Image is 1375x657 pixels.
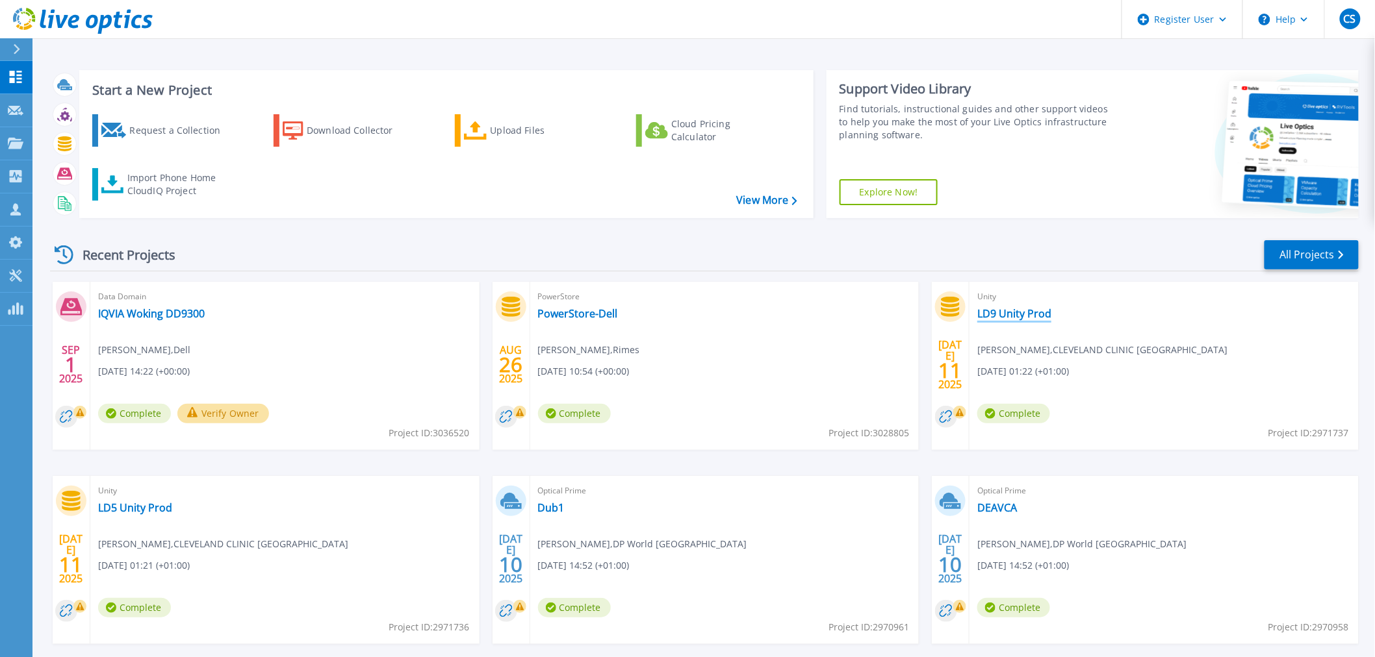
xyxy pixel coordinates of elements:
[538,343,640,357] span: [PERSON_NAME] , Rimes
[977,307,1051,320] a: LD9 Unity Prod
[98,364,190,378] span: [DATE] 14:22 (+00:00)
[538,501,565,514] a: Dub1
[840,81,1112,97] div: Support Video Library
[98,343,190,357] span: [PERSON_NAME] , Dell
[98,404,171,423] span: Complete
[938,535,963,582] div: [DATE] 2025
[977,343,1227,357] span: [PERSON_NAME] , CLEVELAND CLINIC [GEOGRAPHIC_DATA]
[65,359,77,370] span: 1
[939,365,962,376] span: 11
[498,341,523,388] div: AUG 2025
[92,114,237,147] a: Request a Collection
[736,194,797,206] a: View More
[127,171,229,197] div: Import Phone Home CloudIQ Project
[59,559,83,570] span: 11
[538,598,611,617] span: Complete
[129,118,233,143] div: Request a Collection
[538,364,630,378] span: [DATE] 10:54 (+00:00)
[274,114,418,147] a: Download Collector
[538,484,912,498] span: Optical Prime
[98,290,472,304] span: Data Domain
[977,364,1069,378] span: [DATE] 01:22 (+01:00)
[58,535,83,582] div: [DATE] 2025
[389,426,470,440] span: Project ID: 3036520
[98,484,472,498] span: Unity
[177,404,269,423] button: Verify Owner
[50,239,193,271] div: Recent Projects
[977,501,1017,514] a: DEAVCA
[636,114,781,147] a: Cloud Pricing Calculator
[491,118,595,143] div: Upload Files
[977,558,1069,573] span: [DATE] 14:52 (+01:00)
[1265,240,1359,269] a: All Projects
[538,558,630,573] span: [DATE] 14:52 (+01:00)
[977,404,1050,423] span: Complete
[938,341,963,388] div: [DATE] 2025
[939,559,962,570] span: 10
[98,598,171,617] span: Complete
[977,290,1351,304] span: Unity
[499,559,522,570] span: 10
[538,307,618,320] a: PowerStore-Dell
[829,426,909,440] span: Project ID: 3028805
[1268,426,1349,440] span: Project ID: 2971737
[498,535,523,582] div: [DATE] 2025
[840,179,938,205] a: Explore Now!
[98,307,205,320] a: IQVIA Woking DD9300
[977,484,1351,498] span: Optical Prime
[307,118,411,143] div: Download Collector
[538,290,912,304] span: PowerStore
[840,103,1112,142] div: Find tutorials, instructional guides and other support videos to help you make the most of your L...
[977,537,1187,551] span: [PERSON_NAME] , DP World [GEOGRAPHIC_DATA]
[499,359,522,370] span: 26
[538,537,747,551] span: [PERSON_NAME] , DP World [GEOGRAPHIC_DATA]
[98,558,190,573] span: [DATE] 01:21 (+01:00)
[58,341,83,388] div: SEP 2025
[455,114,600,147] a: Upload Files
[98,501,172,514] a: LD5 Unity Prod
[98,537,348,551] span: [PERSON_NAME] , CLEVELAND CLINIC [GEOGRAPHIC_DATA]
[1344,14,1356,24] span: CS
[1268,620,1349,634] span: Project ID: 2970958
[977,598,1050,617] span: Complete
[92,83,797,97] h3: Start a New Project
[829,620,909,634] span: Project ID: 2970961
[538,404,611,423] span: Complete
[671,118,775,143] div: Cloud Pricing Calculator
[389,620,470,634] span: Project ID: 2971736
